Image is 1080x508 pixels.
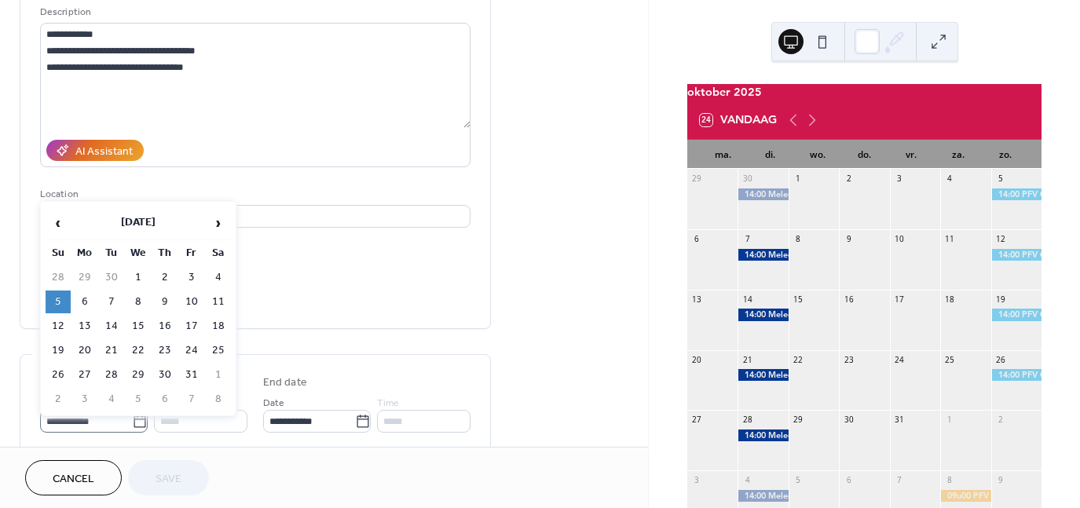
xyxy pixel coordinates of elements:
[691,174,702,185] div: 29
[206,364,231,386] td: 1
[126,266,151,289] td: 1
[179,266,204,289] td: 3
[72,266,97,289] td: 29
[206,242,231,265] th: Sa
[72,206,204,240] th: [DATE]
[793,354,804,365] div: 22
[263,395,284,411] span: Date
[179,242,204,265] th: Fr
[46,266,71,289] td: 28
[888,140,935,170] div: vr.
[844,174,855,185] div: 2
[377,395,399,411] span: Time
[742,174,753,185] div: 30
[179,388,204,411] td: 7
[46,364,71,386] td: 26
[691,415,702,426] div: 27
[747,140,794,170] div: di.
[75,144,133,160] div: AI Assistant
[945,174,956,185] div: 4
[738,249,788,261] div: 14:00 Melee
[46,207,70,239] span: ‹
[991,188,1042,200] div: 14:00 PFV Competitie ALL CAT
[940,490,990,502] div: 09u00 PFV Jeugd- en damestraining
[991,309,1042,320] div: 14:00 PFV Competitie ALL CAT
[206,339,231,362] td: 25
[995,354,1006,365] div: 26
[126,388,151,411] td: 5
[126,339,151,362] td: 22
[99,242,124,265] th: Tu
[982,140,1029,170] div: zo.
[179,315,204,338] td: 17
[844,475,855,486] div: 6
[742,233,753,244] div: 7
[995,415,1006,426] div: 2
[206,291,231,313] td: 11
[72,364,97,386] td: 27
[99,339,124,362] td: 21
[179,339,204,362] td: 24
[894,415,905,426] div: 31
[995,475,1006,486] div: 9
[738,188,788,200] div: 14:00 Melee
[894,174,905,185] div: 3
[126,242,151,265] th: We
[844,233,855,244] div: 9
[742,415,753,426] div: 28
[844,294,855,305] div: 16
[126,291,151,313] td: 8
[945,415,956,426] div: 1
[152,364,178,386] td: 30
[738,490,788,502] div: 14:00 Melee
[46,388,71,411] td: 2
[207,207,230,239] span: ›
[894,294,905,305] div: 17
[691,233,702,244] div: 6
[945,475,956,486] div: 8
[179,291,204,313] td: 10
[691,354,702,365] div: 20
[99,388,124,411] td: 4
[46,291,71,313] td: 5
[126,364,151,386] td: 29
[995,294,1006,305] div: 19
[793,294,804,305] div: 15
[991,249,1042,261] div: 14:00 PFV Competitie ALL CAT
[841,140,888,170] div: do.
[206,315,231,338] td: 18
[46,339,71,362] td: 19
[894,354,905,365] div: 24
[691,294,702,305] div: 13
[995,233,1006,244] div: 12
[700,140,747,170] div: ma.
[152,315,178,338] td: 16
[793,415,804,426] div: 29
[72,388,97,411] td: 3
[793,233,804,244] div: 8
[687,84,1042,101] div: oktober 2025
[991,369,1042,381] div: 14:00 PFV Competitie ALL CAT
[263,375,307,391] div: End date
[152,291,178,313] td: 9
[72,315,97,338] td: 13
[945,354,956,365] div: 25
[738,369,788,381] div: 14:00 Melee
[742,294,753,305] div: 14
[894,475,905,486] div: 7
[793,475,804,486] div: 5
[99,291,124,313] td: 7
[206,266,231,289] td: 4
[99,315,124,338] td: 14
[945,233,956,244] div: 11
[206,388,231,411] td: 8
[152,266,178,289] td: 2
[40,4,467,20] div: Description
[46,140,144,161] button: AI Assistant
[738,429,788,441] div: 14:00 Melee
[945,294,956,305] div: 18
[72,291,97,313] td: 6
[53,471,94,488] span: Cancel
[793,174,804,185] div: 1
[894,233,905,244] div: 10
